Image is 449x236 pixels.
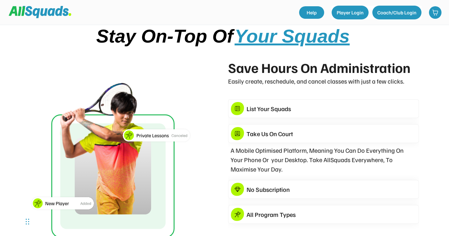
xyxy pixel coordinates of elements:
img: Group%201376156055%20copy%203.svg [231,208,244,221]
img: Group%201376156055.svg [231,102,244,115]
a: Help [299,6,324,19]
button: Coach/Club Login [372,6,421,19]
img: Group%201376156055%20copy.svg [231,127,244,140]
div: List Your Squads [247,104,416,113]
div: Save Hours On Administration [228,60,412,75]
div: A Mobile Optimised Platform, Meaning You Can Do Everything On Your Phone Or your Desktop. Take Al... [231,146,416,174]
div: All Program Types [247,210,416,219]
span: Stay On-Top Of [96,26,233,47]
img: Group%201376156055%20copy%202.svg [231,183,244,196]
button: Player Login [332,6,369,19]
div: No Subscription [247,185,416,194]
div: Take Us On Court [247,129,416,138]
span: Your Squads [235,26,350,47]
div: Easily create, reschedule, and cancel classes with just a few clicks. [228,78,419,84]
img: Squad%20Logo.svg [9,6,71,18]
img: shopping-cart-01%20%281%29.svg [432,9,438,16]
